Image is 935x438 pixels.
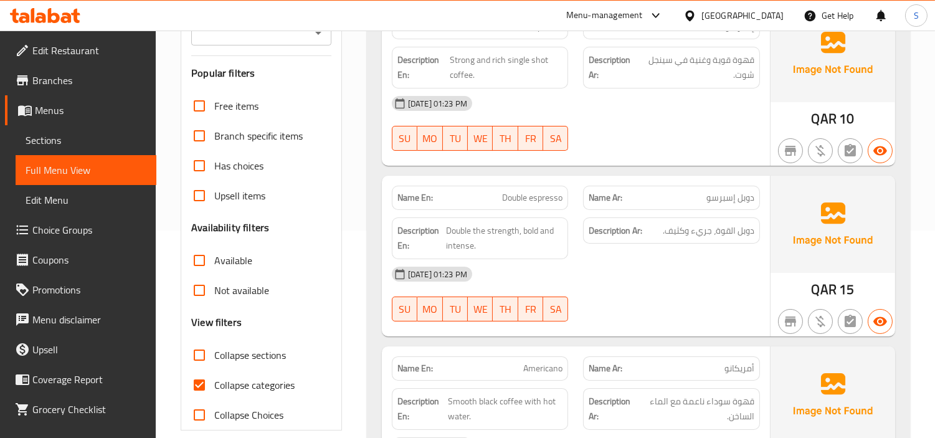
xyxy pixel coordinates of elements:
[543,297,568,321] button: SA
[397,362,433,375] strong: Name En:
[448,394,562,424] span: Smooth black coffee with hot water.
[422,300,437,318] span: MO
[214,407,283,422] span: Collapse Choices
[443,126,468,151] button: TU
[589,362,622,375] strong: Name Ar:
[518,297,543,321] button: FR
[448,300,463,318] span: TU
[5,275,156,305] a: Promotions
[5,215,156,245] a: Choice Groups
[812,277,837,302] span: QAR
[32,73,146,88] span: Branches
[639,52,754,83] span: قهوة قوية وغنية في سينجل شوت.
[523,300,538,318] span: FR
[214,98,259,113] span: Free items
[914,9,919,22] span: S
[422,130,437,148] span: MO
[778,309,803,334] button: Not branch specific item
[548,300,563,318] span: SA
[397,300,412,318] span: SU
[812,107,837,131] span: QAR
[32,43,146,58] span: Edit Restaurant
[498,130,513,148] span: TH
[397,223,444,254] strong: Description En:
[417,126,442,151] button: MO
[214,188,265,203] span: Upsell items
[191,66,331,80] h3: Popular filters
[771,5,895,102] img: Ae5nvW7+0k+MAAAAAElFTkSuQmCC
[32,342,146,357] span: Upsell
[443,297,468,321] button: TU
[566,8,643,23] div: Menu-management
[5,36,156,65] a: Edit Restaurant
[498,300,513,318] span: TH
[589,223,642,239] strong: Description Ar:
[808,138,833,163] button: Purchased item
[26,133,146,148] span: Sections
[16,185,156,215] a: Edit Menu
[32,222,146,237] span: Choice Groups
[724,362,754,375] span: أمريكانو
[450,52,562,83] span: Strong and rich single shot coffee.
[32,282,146,297] span: Promotions
[32,252,146,267] span: Coupons
[26,193,146,207] span: Edit Menu
[191,315,242,330] h3: View filters
[589,52,637,83] strong: Description Ar:
[214,253,252,268] span: Available
[5,364,156,394] a: Coverage Report
[468,126,493,151] button: WE
[448,130,463,148] span: TU
[468,297,493,321] button: WE
[397,52,447,83] strong: Description En:
[771,176,895,273] img: Ae5nvW7+0k+MAAAAAElFTkSuQmCC
[214,128,303,143] span: Branch specific items
[392,297,417,321] button: SU
[528,21,562,34] span: Espresso
[32,312,146,327] span: Menu disclaimer
[701,9,784,22] div: [GEOGRAPHIC_DATA]
[392,126,417,151] button: SU
[523,362,562,375] span: Americano
[543,126,568,151] button: SA
[589,21,622,34] strong: Name Ar:
[838,138,863,163] button: Not has choices
[397,130,412,148] span: SU
[214,348,286,363] span: Collapse sections
[397,191,433,204] strong: Name En:
[589,191,622,204] strong: Name Ar:
[523,130,538,148] span: FR
[32,372,146,387] span: Coverage Report
[868,138,893,163] button: Available
[5,245,156,275] a: Coupons
[397,21,433,34] strong: Name En:
[839,107,854,131] span: 10
[16,125,156,155] a: Sections
[191,221,269,235] h3: Availability filters
[868,309,893,334] button: Available
[403,98,472,110] span: [DATE] 01:23 PM
[808,309,833,334] button: Purchased item
[493,297,518,321] button: TH
[473,300,488,318] span: WE
[310,24,327,42] button: Open
[5,95,156,125] a: Menus
[214,378,295,393] span: Collapse categories
[397,394,445,424] strong: Description En:
[16,155,156,185] a: Full Menu View
[26,163,146,178] span: Full Menu View
[706,191,754,204] span: دوبل إسبرسو
[839,277,854,302] span: 15
[589,394,635,424] strong: Description Ar:
[518,126,543,151] button: FR
[5,335,156,364] a: Upsell
[502,191,562,204] span: Double espresso
[663,223,754,239] span: دوبل القوة، جريء وكثيف.
[417,297,442,321] button: MO
[5,394,156,424] a: Grocery Checklist
[403,269,472,280] span: [DATE] 01:23 PM
[214,283,269,298] span: Not available
[473,130,488,148] span: WE
[35,103,146,118] span: Menus
[32,402,146,417] span: Grocery Checklist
